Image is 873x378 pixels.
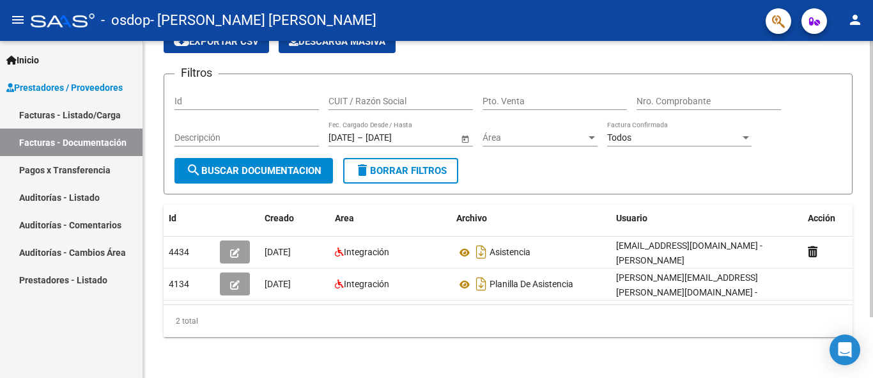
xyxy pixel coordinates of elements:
span: [DATE] [265,279,291,289]
span: Archivo [456,213,487,223]
mat-icon: person [847,12,863,28]
datatable-header-cell: Acción [803,205,867,232]
span: Asistencia [490,248,530,258]
div: Open Intercom Messenger [830,335,860,365]
span: Borrar Filtros [355,165,447,177]
span: [PERSON_NAME][EMAIL_ADDRESS][PERSON_NAME][DOMAIN_NAME] - [PERSON_NAME] [616,272,758,312]
span: Integración [344,247,389,257]
datatable-header-cell: Id [164,205,215,232]
h3: Filtros [174,64,219,82]
span: Exportar CSV [174,36,259,47]
span: Acción [808,213,835,223]
span: Usuario [616,213,647,223]
input: Fecha inicio [328,132,355,143]
mat-icon: menu [10,12,26,28]
mat-icon: cloud_download [174,33,189,49]
i: Descargar documento [473,274,490,294]
span: Id [169,213,176,223]
span: Prestadores / Proveedores [6,81,123,95]
mat-icon: search [186,162,201,178]
span: [EMAIL_ADDRESS][DOMAIN_NAME] - [PERSON_NAME] [616,240,762,265]
button: Buscar Documentacion [174,158,333,184]
button: Borrar Filtros [343,158,458,184]
span: 4134 [169,279,189,289]
span: Todos [607,132,631,143]
span: Área [483,132,586,143]
button: Open calendar [458,132,472,145]
input: Fecha fin [366,132,428,143]
datatable-header-cell: Area [330,205,451,232]
span: – [357,132,363,143]
span: Descarga Masiva [289,36,385,47]
span: Area [335,213,354,223]
span: - [PERSON_NAME] [PERSON_NAME] [150,6,376,35]
span: 4434 [169,247,189,257]
span: - osdop [101,6,150,35]
span: Buscar Documentacion [186,165,321,177]
datatable-header-cell: Archivo [451,205,611,232]
div: 2 total [164,305,853,337]
span: Planilla De Asistencia [490,280,573,290]
button: Descarga Masiva [279,30,396,53]
span: Inicio [6,53,39,67]
span: Creado [265,213,294,223]
span: Integración [344,279,389,289]
app-download-masive: Descarga masiva de comprobantes (adjuntos) [279,30,396,53]
datatable-header-cell: Usuario [611,205,803,232]
i: Descargar documento [473,242,490,262]
mat-icon: delete [355,162,370,178]
datatable-header-cell: Creado [259,205,330,232]
button: Exportar CSV [164,30,269,53]
span: [DATE] [265,247,291,257]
